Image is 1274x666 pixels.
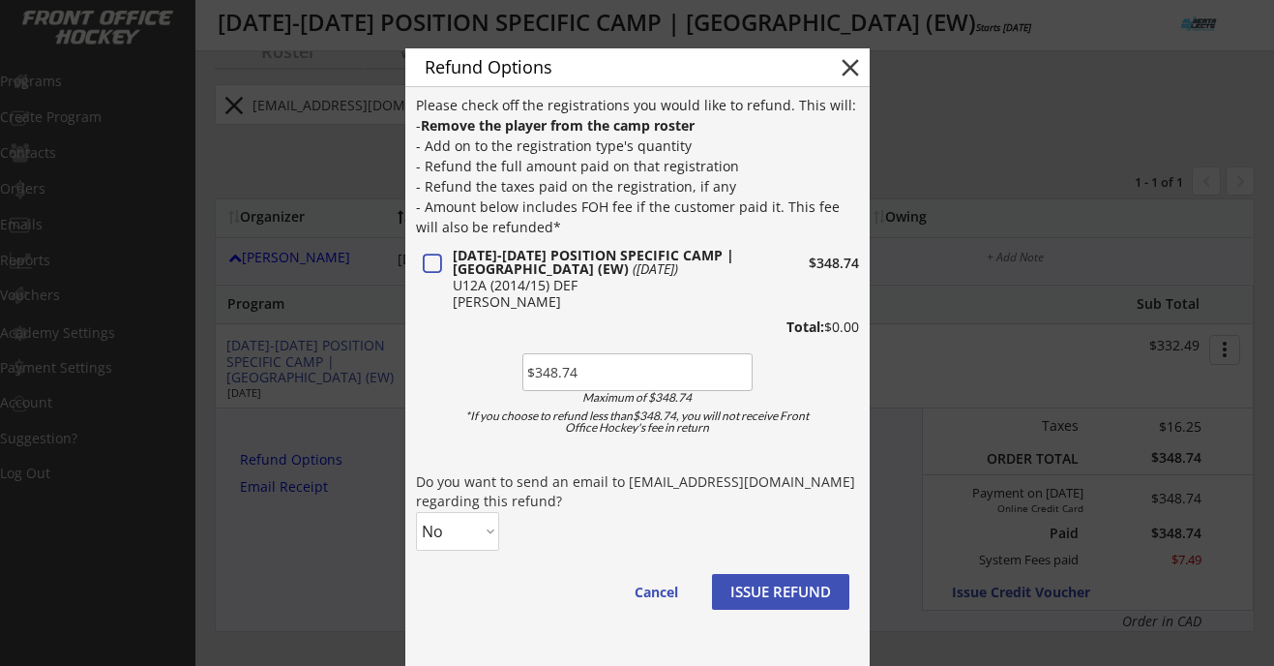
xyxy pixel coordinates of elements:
div: Please check off the registrations you would like to refund. This will: - - Add on to the registr... [416,95,859,237]
input: Amount to refund [522,353,753,391]
div: *If you choose to refund less than$348.74, you will not receive Front Office Hockey's fee in return [451,410,824,434]
div: $348.74 [753,257,859,270]
strong: Remove the player from the camp roster [421,116,695,135]
em: ([DATE]) [633,259,678,278]
div: [PERSON_NAME] [453,295,747,309]
button: Cancel [615,574,697,610]
div: Maximum of $348.74 [528,392,747,404]
div: Do you want to send an email to [EMAIL_ADDRESS][DOMAIN_NAME] regarding this refund? [416,472,859,510]
strong: [DATE]-[DATE] POSITION SPECIFIC CAMP | [GEOGRAPHIC_DATA] (EW) [453,246,738,278]
strong: Total: [786,318,824,336]
div: $0.00 [734,320,859,334]
button: ISSUE REFUND [712,574,849,610]
div: Refund Options [425,58,806,76]
button: close [836,53,865,82]
div: U12A (2014/15) DEF [453,279,747,292]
